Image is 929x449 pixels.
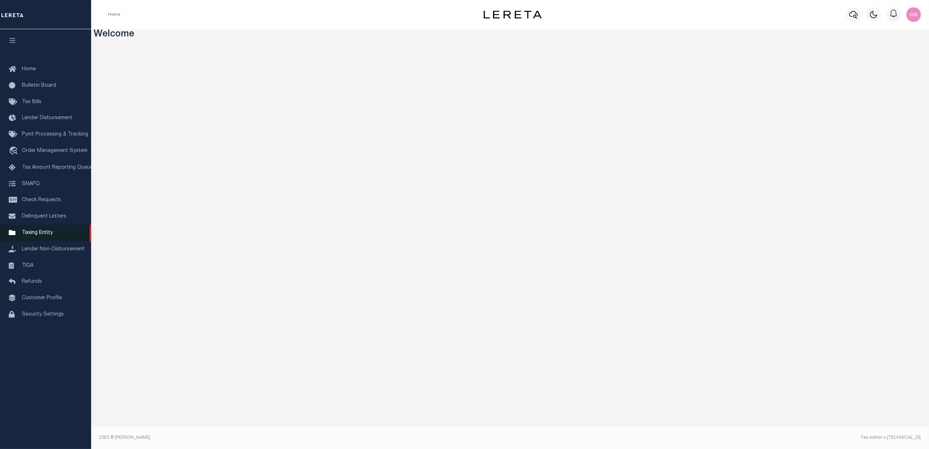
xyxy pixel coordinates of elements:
[22,230,53,235] span: Taxing Entity
[22,263,34,268] span: TIQA
[22,312,64,317] span: Security Settings
[22,116,73,121] span: Lender Disbursement
[22,198,61,203] span: Check Requests
[22,214,66,219] span: Delinquent Letters
[94,434,510,441] div: 2025 © [PERSON_NAME].
[22,279,42,284] span: Refunds
[22,99,42,105] span: Tax Bills
[22,67,36,72] span: Home
[22,165,93,170] span: Tax Amount Reporting Queue
[22,148,87,153] span: Order Management System
[22,247,85,252] span: Lender Non-Disbursement
[22,83,56,88] span: Bulletin Board
[108,11,120,18] li: Home
[22,296,62,301] span: Customer Profile
[22,181,40,186] span: SNAPQ
[9,147,20,156] i: travel_explore
[94,29,926,40] h3: Welcome
[516,434,921,441] div: Tax Admin v.[TECHNICAL_ID]
[484,11,542,19] img: logo-dark.svg
[906,7,921,22] img: svg+xml;base64,PHN2ZyB4bWxucz0iaHR0cDovL3d3dy53My5vcmcvMjAwMC9zdmciIHBvaW50ZXItZXZlbnRzPSJub25lIi...
[22,132,88,137] span: Pymt Processing & Tracking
